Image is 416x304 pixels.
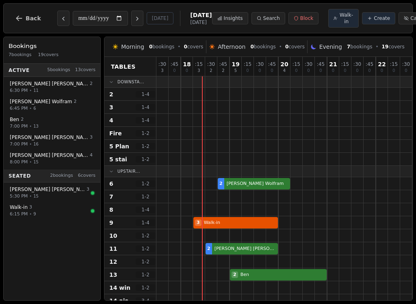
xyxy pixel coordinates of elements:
span: Create [374,15,390,22]
span: Active [9,67,30,73]
span: [DATE] [190,19,212,26]
span: [PERSON_NAME] [PERSON_NAME] [10,80,88,87]
span: 5 [234,69,237,73]
span: 0 [405,69,407,73]
span: 3 [195,219,201,226]
span: 1 - 2 [136,245,155,252]
span: 2 [232,271,238,278]
span: covers [184,43,203,50]
span: 0 [307,69,310,73]
span: [PERSON_NAME] [PERSON_NAME] [213,245,276,252]
button: [PERSON_NAME] [PERSON_NAME]26:30 PM•11 [5,78,99,97]
span: 6 [33,105,36,111]
span: • [29,141,32,147]
span: 9 [109,219,113,227]
button: Back [9,9,48,28]
span: 0 [392,69,395,73]
span: 8 [109,206,113,214]
span: 0 [368,69,370,73]
span: 0 [319,69,322,73]
span: 0 [246,69,249,73]
span: 2 bookings [50,172,73,179]
span: • [29,87,32,93]
span: 1 - 4 [136,91,155,98]
span: : 15 [341,62,349,67]
span: 5 bookings [47,67,70,74]
span: Walk-in [10,204,28,211]
span: bookings [149,43,174,50]
button: Walk-in 36:15 PM•9 [5,201,99,220]
span: 2 [90,80,93,87]
span: 6:45 PM [10,105,28,112]
button: Insights [212,12,248,24]
span: 1 - 2 [136,232,155,239]
span: 1 - 4 [136,219,155,226]
span: 4 [283,69,286,73]
span: 1 - 2 [136,180,155,187]
span: • [29,105,32,111]
span: 0 [184,44,187,50]
span: 11 [109,245,117,253]
span: : 15 [195,62,203,67]
span: 0 [381,69,383,73]
span: 2 [109,90,113,98]
span: 7 bookings [9,52,32,59]
span: Upstair... [117,168,140,174]
span: 19 covers [38,52,58,59]
span: 2 [207,245,210,252]
span: 14 win [109,284,130,292]
span: 12 [109,258,117,266]
span: 1 - 4 [136,117,155,124]
span: 5 Plan [109,142,129,150]
span: 15 [33,159,39,165]
span: 2 [219,180,223,187]
span: 11 [33,87,39,93]
span: 19 [381,44,388,50]
span: 0 [344,69,346,73]
span: 0 [149,44,152,50]
span: Downsta... [117,79,144,85]
span: • [29,193,32,199]
span: Evening [319,43,342,51]
span: 0 [173,69,175,73]
span: • [29,123,32,129]
button: Search [251,12,285,24]
span: • [178,43,180,50]
span: Search [263,15,280,22]
button: [PERSON_NAME] Wolfram26:45 PM•6 [5,96,99,115]
span: : 15 [244,62,251,67]
span: [DATE] [190,11,212,19]
span: • [29,159,32,165]
span: 0 [295,69,297,73]
span: [PERSON_NAME] [PERSON_NAME] [10,152,88,159]
span: 3 [29,204,32,211]
span: 13 covers [75,67,95,74]
span: 3 - 4 [136,297,155,304]
button: Walk-in [328,9,359,28]
span: 4 [109,116,113,124]
span: 0 [258,69,261,73]
span: 20 [280,61,288,67]
span: 16 [33,141,39,147]
span: : 45 [171,62,178,67]
span: covers [381,43,404,50]
span: : 45 [366,62,373,67]
span: 2 [21,116,24,123]
span: 5:30 PM [10,193,28,200]
span: 7:00 PM [10,141,28,148]
span: : 30 [158,62,166,67]
span: Seated [9,172,31,179]
span: bookings [347,43,372,50]
span: Afternoon [218,43,245,51]
span: 13 [33,123,39,129]
span: 0 [332,69,334,73]
span: Tables [111,63,136,71]
span: 0 [186,69,188,73]
span: covers [285,43,305,50]
button: Ben 27:00 PM•13 [5,113,99,132]
span: 3 [161,69,163,73]
span: 3 [90,134,93,141]
span: Block [300,15,313,22]
span: 2 [210,69,212,73]
span: 1 - 2 [136,193,155,200]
